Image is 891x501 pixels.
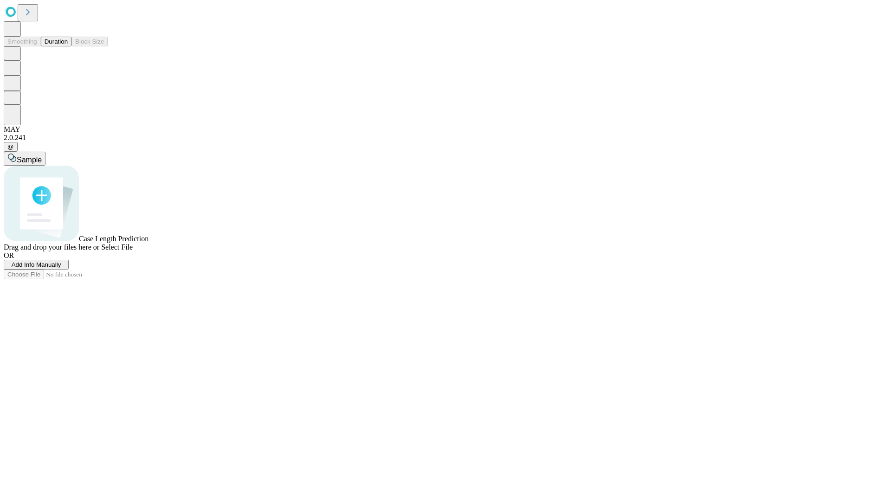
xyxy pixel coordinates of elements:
[4,125,887,134] div: MAY
[4,251,14,259] span: OR
[101,243,133,251] span: Select File
[4,152,45,166] button: Sample
[7,143,14,150] span: @
[41,37,71,46] button: Duration
[17,156,42,164] span: Sample
[4,142,18,152] button: @
[4,37,41,46] button: Smoothing
[4,260,69,270] button: Add Info Manually
[12,261,61,268] span: Add Info Manually
[4,134,887,142] div: 2.0.241
[71,37,108,46] button: Block Size
[4,243,99,251] span: Drag and drop your files here or
[79,235,148,243] span: Case Length Prediction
